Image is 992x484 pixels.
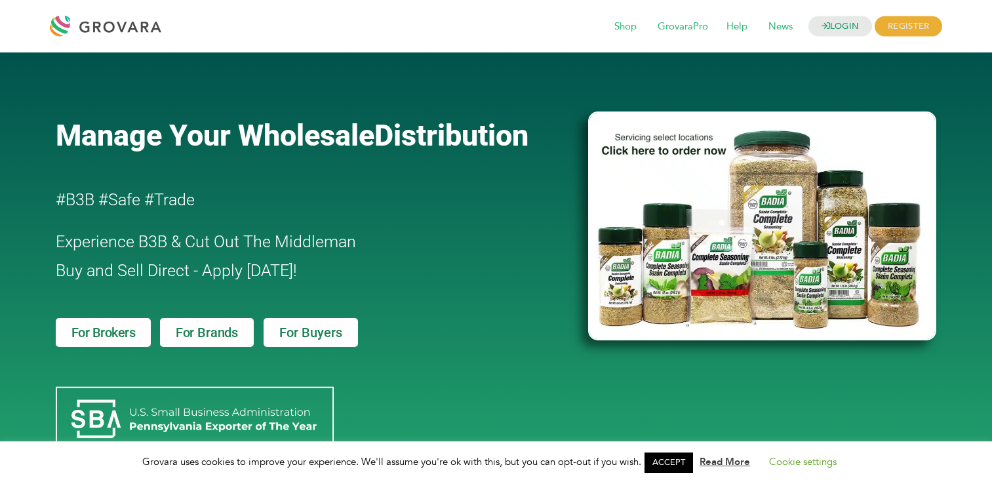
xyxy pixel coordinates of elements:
[160,318,254,347] a: For Brands
[605,14,646,39] span: Shop
[176,326,238,339] span: For Brands
[142,455,850,468] span: Grovara uses cookies to improve your experience. We'll assume you're ok with this, but you can op...
[56,118,374,153] span: Manage Your Wholesale
[769,455,837,468] a: Cookie settings
[56,186,513,214] h2: #B3B #Safe #Trade
[808,16,873,37] a: LOGIN
[56,232,356,251] span: Experience B3B & Cut Out The Middleman
[717,14,757,39] span: Help
[56,318,151,347] a: For Brokers
[56,261,297,280] span: Buy and Sell Direct - Apply [DATE]!
[759,14,802,39] span: News
[875,16,942,37] span: REGISTER
[56,118,567,153] a: Manage Your WholesaleDistribution
[759,20,802,34] a: News
[605,20,646,34] a: Shop
[264,318,358,347] a: For Buyers
[374,118,528,153] span: Distribution
[71,326,136,339] span: For Brokers
[648,20,717,34] a: GrovaraPro
[279,326,342,339] span: For Buyers
[700,455,750,468] a: Read More
[645,453,693,473] a: ACCEPT
[717,20,757,34] a: Help
[648,14,717,39] span: GrovaraPro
